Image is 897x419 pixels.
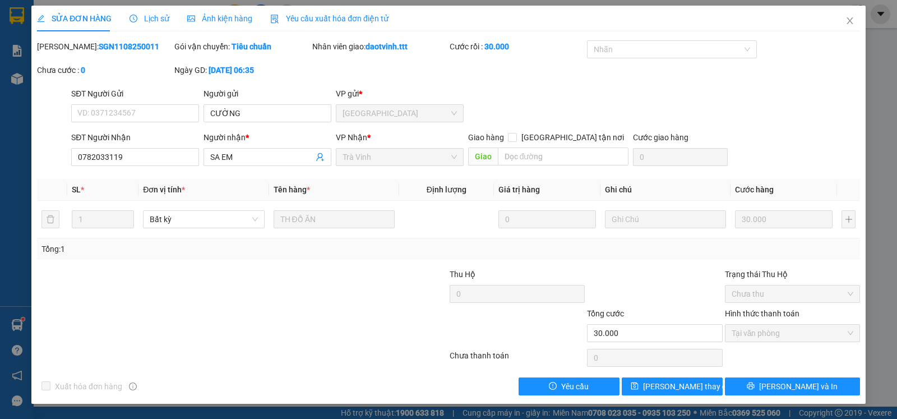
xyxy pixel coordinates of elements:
span: SỬA ĐƠN HÀNG [37,14,112,23]
input: 0 [498,210,596,228]
span: Thu Hộ [450,270,475,279]
span: Ảnh kiện hàng [187,14,252,23]
span: SL [72,185,81,194]
b: SGN1108250011 [99,42,159,51]
span: [PERSON_NAME] và In [759,380,838,393]
div: Chưa cước : [37,64,172,76]
button: delete [41,210,59,228]
span: close [845,16,854,25]
span: Đơn vị tính [143,185,185,194]
span: edit [37,15,45,22]
span: user-add [316,153,325,162]
span: Tại văn phòng [732,325,853,342]
button: Close [834,6,866,37]
span: Giao hàng [468,133,504,142]
span: Giao [468,148,498,165]
div: Ngày GD: [174,64,309,76]
th: Ghi chú [600,179,730,201]
span: Sài Gòn [343,105,457,122]
span: Yêu cầu xuất hóa đơn điện tử [270,14,389,23]
div: VP gửi [336,88,464,100]
label: Cước giao hàng [633,133,688,142]
input: VD: Bàn, Ghế [274,210,395,228]
div: SĐT Người Nhận [71,131,199,144]
b: 0 [81,66,85,75]
span: clock-circle [130,15,137,22]
button: exclamation-circleYêu cầu [519,377,619,395]
b: 30.000 [484,42,509,51]
div: Cước rồi : [450,40,585,53]
b: [DATE] 06:35 [209,66,254,75]
span: printer [747,382,755,391]
input: 0 [735,210,833,228]
div: Người nhận [204,131,331,144]
span: Giá trị hàng [498,185,540,194]
button: plus [841,210,856,228]
span: Yêu cầu [561,380,589,393]
span: Cước hàng [735,185,774,194]
div: Tổng: 1 [41,243,347,255]
span: save [631,382,639,391]
div: Trạng thái Thu Hộ [725,268,860,280]
input: Cước giao hàng [633,148,728,166]
b: daotvinh.ttt [366,42,408,51]
div: Nhân viên giao: [312,40,447,53]
img: icon [270,15,279,24]
button: save[PERSON_NAME] thay đổi [622,377,723,395]
span: picture [187,15,195,22]
span: Tên hàng [274,185,310,194]
span: Bất kỳ [150,211,257,228]
span: [GEOGRAPHIC_DATA] tận nơi [517,131,628,144]
span: Xuất hóa đơn hàng [50,380,127,393]
input: Dọc đường [498,148,629,165]
span: exclamation-circle [549,382,557,391]
span: Định lượng [427,185,466,194]
div: Người gửi [204,88,331,100]
span: [PERSON_NAME] thay đổi [643,380,733,393]
span: Lịch sử [130,14,169,23]
span: Chưa thu [732,286,853,302]
div: SĐT Người Gửi [71,88,199,100]
button: printer[PERSON_NAME] và In [725,377,860,395]
span: info-circle [129,383,137,390]
span: Trà Vinh [343,149,457,165]
span: VP Nhận [336,133,367,142]
b: Tiêu chuẩn [232,42,271,51]
div: Gói vận chuyển: [174,40,309,53]
input: Ghi Chú [605,210,726,228]
span: Tổng cước [587,309,624,318]
label: Hình thức thanh toán [725,309,799,318]
div: [PERSON_NAME]: [37,40,172,53]
div: Chưa thanh toán [449,349,586,369]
